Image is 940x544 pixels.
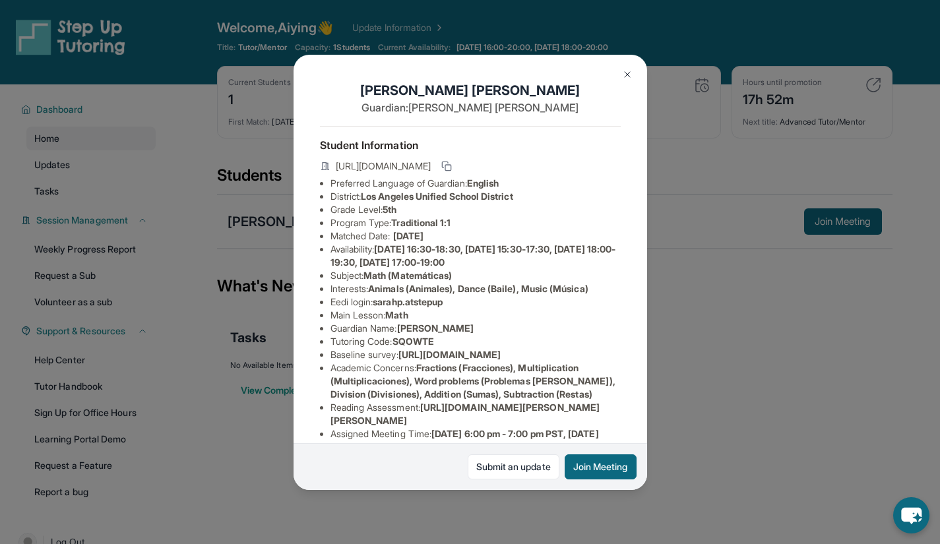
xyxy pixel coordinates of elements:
li: Reading Assessment : [330,401,621,427]
li: Preferred Language of Guardian: [330,177,621,190]
li: Main Lesson : [330,309,621,322]
span: sarahp.atstepup [373,296,443,307]
span: [URL][DOMAIN_NAME][PERSON_NAME][PERSON_NAME] [330,402,600,426]
span: Fractions (Fracciones), Multiplication (Multiplicaciones), Word problems (Problemas [PERSON_NAME]... [330,362,615,400]
span: [DATE] 16:30-18:30, [DATE] 15:30-17:30, [DATE] 18:00-19:30, [DATE] 17:00-19:00 [330,243,616,268]
h1: [PERSON_NAME] [PERSON_NAME] [320,81,621,100]
li: Subject : [330,269,621,282]
li: Program Type: [330,216,621,229]
span: [DATE] [393,230,423,241]
button: Copy link [439,158,454,174]
li: Grade Level: [330,203,621,216]
span: Traditional 1:1 [391,217,451,228]
span: [DATE] 6:00 pm - 7:00 pm PST, [DATE] 6:00 pm - 7:00 pm PST [330,428,599,452]
li: Tutoring Code : [330,335,621,348]
li: Eedi login : [330,295,621,309]
p: Guardian: [PERSON_NAME] [PERSON_NAME] [320,100,621,115]
span: [URL][DOMAIN_NAME] [336,160,431,173]
a: Submit an update [468,454,559,479]
span: [URL][DOMAIN_NAME] [398,349,501,360]
span: [PERSON_NAME] [397,322,474,334]
button: chat-button [893,497,929,533]
h4: Student Information [320,137,621,153]
span: Animals (Animales), Dance (Baile), Music (Música) [368,283,588,294]
li: Assigned Meeting Time : [330,427,621,454]
li: Baseline survey : [330,348,621,361]
li: District: [330,190,621,203]
span: Los Angeles Unified School District [361,191,513,202]
span: Math (Matemáticas) [363,270,452,281]
img: Close Icon [622,69,633,80]
button: Join Meeting [565,454,637,479]
li: Academic Concerns : [330,361,621,401]
li: Matched Date: [330,229,621,243]
li: Availability: [330,243,621,269]
span: English [467,177,499,189]
span: SQOWTE [392,336,434,347]
span: 5th [383,204,396,215]
span: Math [385,309,408,320]
li: Interests : [330,282,621,295]
li: Guardian Name : [330,322,621,335]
